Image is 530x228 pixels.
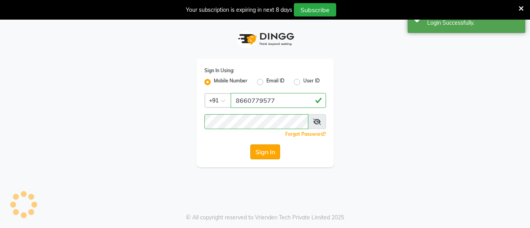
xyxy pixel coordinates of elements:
[204,114,308,129] input: Username
[231,93,326,108] input: Username
[250,144,280,159] button: Sign In
[204,67,234,74] label: Sign In Using:
[285,131,326,137] a: Forgot Password?
[214,77,248,87] label: Mobile Number
[266,77,284,87] label: Email ID
[186,6,292,14] div: Your subscription is expiring in next 8 days
[294,3,336,16] button: Subscribe
[234,27,297,51] img: logo1.svg
[303,77,320,87] label: User ID
[427,19,519,27] div: Login Successfully.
